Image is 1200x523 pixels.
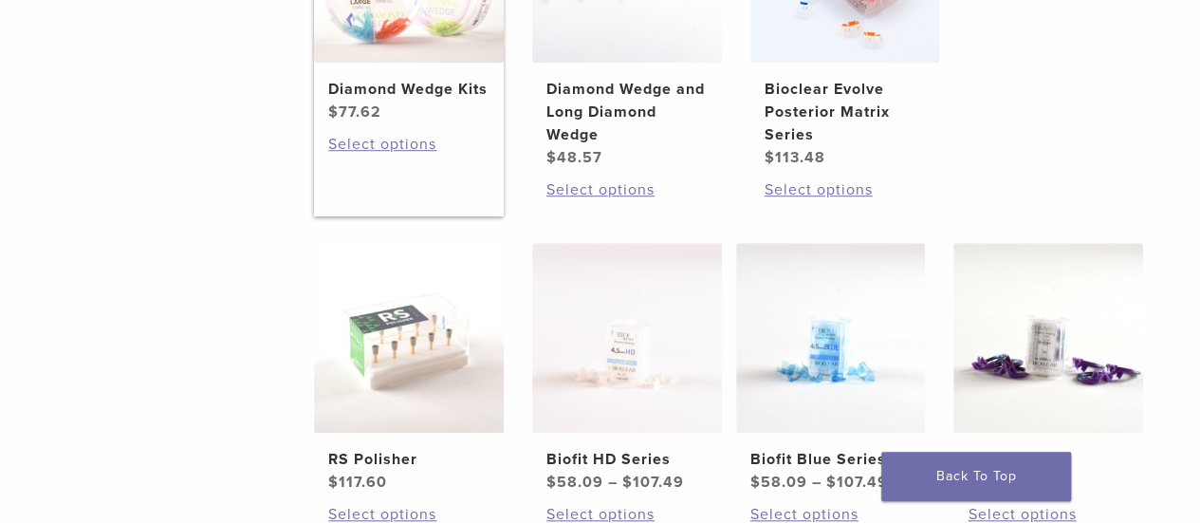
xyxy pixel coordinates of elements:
[826,473,837,492] span: $
[328,473,339,492] span: $
[546,178,708,201] a: Select options for “Diamond Wedge and Long Diamond Wedge”
[881,452,1071,501] a: Back To Top
[532,243,722,433] img: Biofit HD Series
[750,473,761,492] span: $
[765,148,775,167] span: $
[328,473,387,492] bdi: 117.60
[812,473,822,492] span: –
[622,473,684,492] bdi: 107.49
[314,243,504,494] a: RS PolisherRS Polisher $117.60
[546,473,557,492] span: $
[328,103,339,121] span: $
[765,78,926,146] h2: Bioclear Evolve Posterior Matrix Series
[608,473,618,492] span: –
[765,148,825,167] bdi: 113.48
[546,448,708,471] h2: Biofit HD Series
[750,448,912,471] h2: Biofit Blue Series
[546,78,708,146] h2: Diamond Wedge and Long Diamond Wedge
[953,243,1143,433] img: TwinRing
[546,148,557,167] span: $
[750,473,807,492] bdi: 58.09
[328,103,381,121] bdi: 77.62
[968,448,1129,471] h2: TwinRing
[953,243,1143,494] a: TwinRingTwinRing $258.72
[328,78,489,101] h2: Diamond Wedge Kits
[736,243,926,494] a: Biofit Blue SeriesBiofit Blue Series
[622,473,633,492] span: $
[826,473,888,492] bdi: 107.49
[328,448,489,471] h2: RS Polisher
[546,148,602,167] bdi: 48.57
[314,243,504,433] img: RS Polisher
[765,178,926,201] a: Select options for “Bioclear Evolve Posterior Matrix Series”
[546,473,603,492] bdi: 58.09
[532,243,722,494] a: Biofit HD SeriesBiofit HD Series
[736,243,926,433] img: Biofit Blue Series
[328,133,489,156] a: Select options for “Diamond Wedge Kits”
